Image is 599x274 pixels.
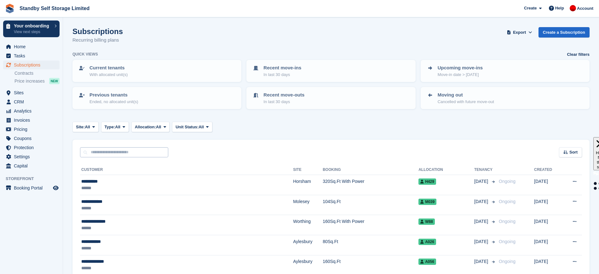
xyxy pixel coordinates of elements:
span: Subscriptions [14,61,52,69]
span: W88 [418,219,435,225]
h6: Quick views [72,51,98,57]
span: All [156,124,161,130]
td: Horsham [293,175,323,195]
button: Type: All [101,122,129,132]
button: Export [506,27,533,38]
a: Contracts [14,70,60,76]
span: Storefront [6,176,63,182]
a: menu [3,134,60,143]
a: Previous tenants Ended, no allocated unit(s) [73,88,241,108]
span: Create [524,5,537,11]
p: Current tenants [89,64,128,72]
span: Ongoing [499,219,515,224]
td: 160Sq.Ft With Power [323,215,418,235]
a: menu [3,88,60,97]
span: All [85,124,90,130]
td: Molesey [293,195,323,215]
p: Your onboarding [14,24,51,28]
a: Recent move-outs In last 30 days [247,88,415,108]
a: menu [3,184,60,192]
a: menu [3,152,60,161]
a: menu [3,97,60,106]
span: Pricing [14,125,52,134]
p: With allocated unit(s) [89,72,128,78]
a: Current tenants With allocated unit(s) [73,61,241,81]
td: 104Sq.Ft [323,195,418,215]
p: Cancelled with future move-out [438,99,494,105]
span: All [199,124,204,130]
p: Recent move-ins [263,64,301,72]
span: Export [513,29,526,36]
h1: Subscriptions [72,27,123,36]
p: Previous tenants [89,91,138,99]
p: Ended, no allocated unit(s) [89,99,138,105]
span: Ongoing [499,239,515,244]
a: menu [3,61,60,69]
a: menu [3,116,60,125]
span: Ongoing [499,179,515,184]
span: Booking Portal [14,184,52,192]
span: Unit Status: [176,124,199,130]
a: Create a Subscription [539,27,590,38]
a: menu [3,42,60,51]
p: View next steps [14,29,51,35]
span: [DATE] [474,198,489,205]
a: Moving out Cancelled with future move-out [421,88,589,108]
span: Type: [105,124,115,130]
a: Clear filters [567,51,590,58]
td: Worthing [293,215,323,235]
span: Sites [14,88,52,97]
span: Price increases [14,78,45,84]
img: Aaron Winter [570,5,576,11]
span: Site: [76,124,85,130]
span: A026 [418,239,436,245]
th: Created [534,165,562,175]
img: stora-icon-8386f47178a22dfd0bd8f6a31ec36ba5ce8667c1dd55bd0f319d3a0aa187defe.svg [5,4,14,13]
a: menu [3,51,60,60]
td: [DATE] [534,195,562,215]
span: Sort [569,149,578,155]
td: [DATE] [534,175,562,195]
p: Move-in date > [DATE] [438,72,483,78]
th: Booking [323,165,418,175]
span: A056 [418,259,436,265]
span: Ongoing [499,259,515,264]
span: Tasks [14,51,52,60]
span: [DATE] [474,258,489,265]
span: H429 [418,178,436,185]
td: [DATE] [534,215,562,235]
span: Allocation: [135,124,156,130]
p: Moving out [438,91,494,99]
p: Upcoming move-ins [438,64,483,72]
span: M039 [418,199,436,205]
span: Account [577,5,593,12]
a: Price increases NEW [14,78,60,85]
button: Unit Status: All [172,122,212,132]
span: All [115,124,120,130]
th: Customer [80,165,293,175]
span: CRM [14,97,52,106]
td: 80Sq.Ft [323,235,418,255]
p: Recurring billing plans [72,37,123,44]
span: Invoices [14,116,52,125]
span: Coupons [14,134,52,143]
th: Allocation [418,165,474,175]
span: Settings [14,152,52,161]
td: 320Sq.Ft With Power [323,175,418,195]
span: [DATE] [474,178,489,185]
a: Your onboarding View next steps [3,20,60,37]
a: Preview store [52,184,60,192]
p: In last 30 days [263,99,304,105]
td: Aylesbury [293,235,323,255]
div: NEW [49,78,60,84]
span: [DATE] [474,218,489,225]
span: Capital [14,161,52,170]
a: Recent move-ins In last 30 days [247,61,415,81]
p: Recent move-outs [263,91,304,99]
span: Analytics [14,107,52,115]
th: Tenancy [474,165,496,175]
span: Protection [14,143,52,152]
span: Home [14,42,52,51]
a: menu [3,143,60,152]
a: Standby Self Storage Limited [17,3,92,14]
